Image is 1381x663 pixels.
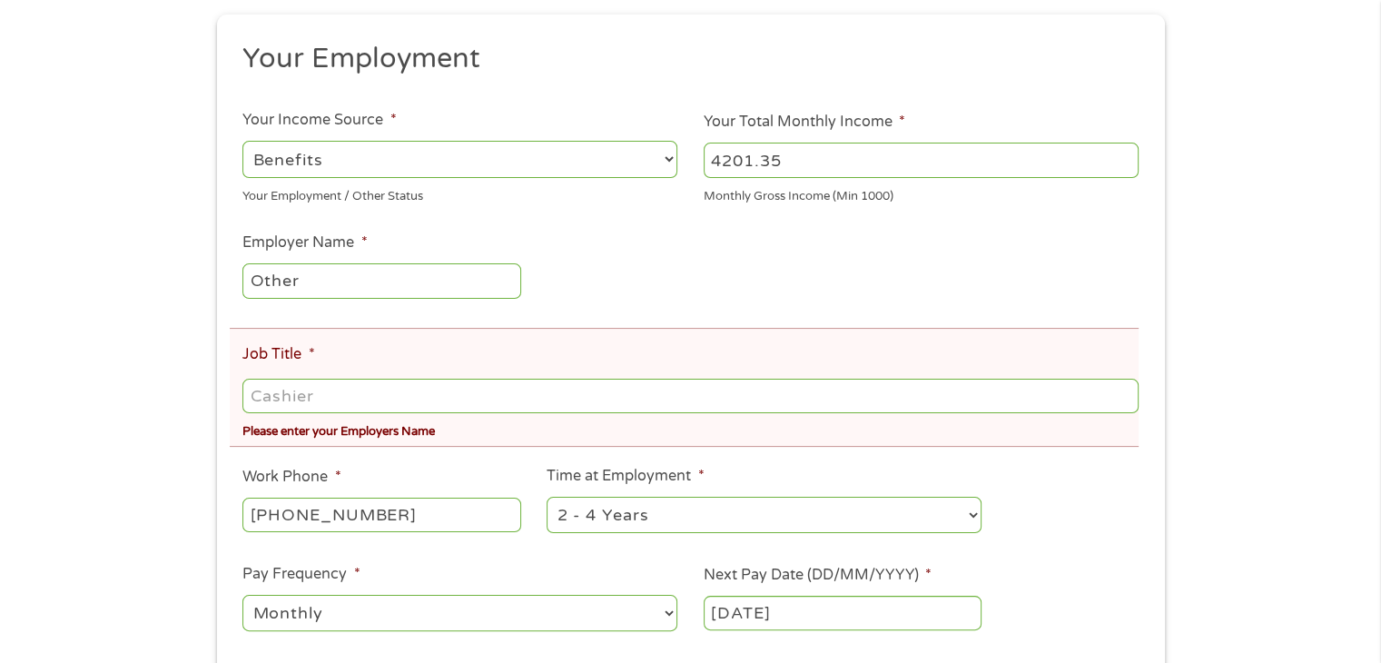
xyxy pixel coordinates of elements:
label: Work Phone [242,468,340,487]
label: Job Title [242,345,314,364]
label: Your Income Source [242,111,396,130]
input: ---Click Here for Calendar --- [704,596,981,630]
label: Pay Frequency [242,565,360,584]
input: 1800 [704,143,1139,177]
label: Next Pay Date (DD/MM/YYYY) [704,566,932,585]
label: Employer Name [242,233,367,252]
label: Your Total Monthly Income [704,113,905,132]
div: Your Employment / Other Status [242,181,677,205]
label: Time at Employment [547,467,704,486]
input: Cashier [242,379,1138,413]
div: Monthly Gross Income (Min 1000) [704,181,1139,205]
input: Walmart [242,263,520,298]
h2: Your Employment [242,41,1125,77]
div: Please enter your Employers Name [242,417,1138,441]
input: (231) 754-4010 [242,498,520,532]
